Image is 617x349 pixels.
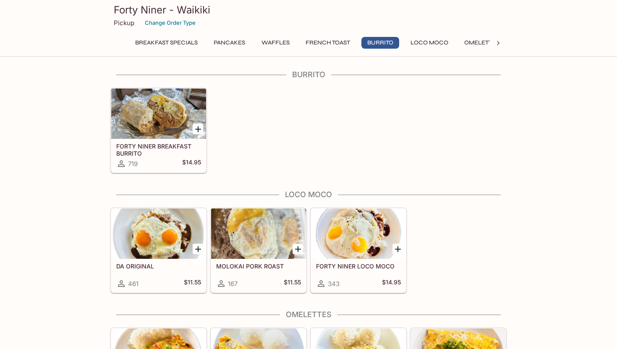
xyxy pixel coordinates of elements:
[256,37,294,49] button: Waffles
[111,208,207,293] a: DA ORIGINAL461$11.55
[116,263,201,270] h5: DA ORIGINAL
[392,244,403,254] button: Add FORTY NINER LOCO MOCO
[114,3,503,16] h3: Forty Niner - Waikiki
[182,159,201,169] h5: $14.95
[301,37,355,49] button: French Toast
[128,280,139,288] span: 461
[216,263,301,270] h5: MOLOKAI PORK ROAST
[382,279,401,289] h5: $14.95
[311,208,406,293] a: FORTY NINER LOCO MOCO343$14.95
[110,190,507,199] h4: Loco Moco
[209,37,250,49] button: Pancakes
[184,279,201,289] h5: $11.55
[128,160,138,168] span: 719
[406,37,453,49] button: Loco Moco
[111,88,207,173] a: FORTY NINER BREAKFAST BURRITO719$14.95
[460,37,504,49] button: Omelettes
[311,208,406,259] div: FORTY NINER LOCO MOCO
[111,208,206,259] div: DA ORIGINAL
[141,16,199,29] button: Change Order Type
[316,263,401,270] h5: FORTY NINER LOCO MOCO
[110,70,507,79] h4: Burrito
[114,19,134,27] p: Pickup
[111,89,206,139] div: FORTY NINER BREAKFAST BURRITO
[211,208,306,259] div: MOLOKAI PORK ROAST
[328,280,340,288] span: 343
[293,244,303,254] button: Add MOLOKAI PORK ROAST
[228,280,238,288] span: 167
[193,124,203,134] button: Add FORTY NINER BREAKFAST BURRITO
[110,310,507,319] h4: Omelettes
[211,208,306,293] a: MOLOKAI PORK ROAST167$11.55
[284,279,301,289] h5: $11.55
[131,37,202,49] button: Breakfast Specials
[116,143,201,156] h5: FORTY NINER BREAKFAST BURRITO
[193,244,203,254] button: Add DA ORIGINAL
[361,37,399,49] button: Burrito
